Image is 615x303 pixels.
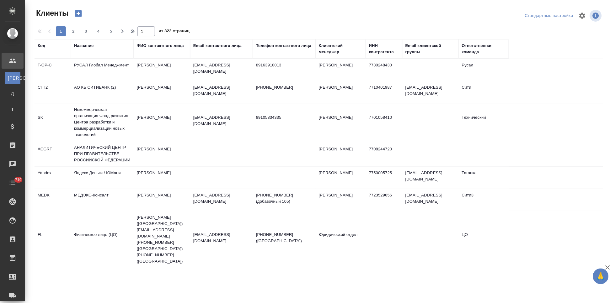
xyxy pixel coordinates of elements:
[256,43,312,49] div: Телефон контактного лица
[459,81,509,103] td: Сити
[256,84,313,91] p: [PHONE_NUMBER]
[459,167,509,189] td: Таганка
[5,87,20,100] a: Д
[402,189,459,211] td: [EMAIL_ADDRESS][DOMAIN_NAME]
[134,143,190,165] td: [PERSON_NAME]
[2,175,24,191] a: 719
[134,81,190,103] td: [PERSON_NAME]
[81,26,91,36] button: 3
[81,28,91,34] span: 3
[366,59,402,81] td: 7730248430
[106,26,116,36] button: 5
[35,81,71,103] td: CITI2
[71,59,134,81] td: РУСАЛ Глобал Менеджмент
[134,167,190,189] td: [PERSON_NAME]
[256,232,313,244] p: [PHONE_NUMBER] ([GEOGRAPHIC_DATA])
[71,141,134,166] td: АНАЛИТИЧЕСКИЙ ЦЕНТР ПРИ ПРАВИТЕЛЬСТВЕ РОССИЙСКОЙ ФЕДЕРАЦИИ
[71,81,134,103] td: АО КБ СИТИБАНК (2)
[159,27,190,36] span: из 323 страниц
[193,114,250,127] p: [EMAIL_ADDRESS][DOMAIN_NAME]
[590,10,603,22] span: Посмотреть информацию
[459,111,509,133] td: Технический
[134,211,190,268] td: [PERSON_NAME] ([GEOGRAPHIC_DATA]) [EMAIL_ADDRESS][DOMAIN_NAME] [PHONE_NUMBER] ([GEOGRAPHIC_DATA])...
[366,189,402,211] td: 7723529656
[5,103,20,116] a: Т
[405,43,456,55] div: Email клиентской группы
[35,111,71,133] td: SK
[193,192,250,205] p: [EMAIL_ADDRESS][DOMAIN_NAME]
[134,59,190,81] td: [PERSON_NAME]
[193,232,250,244] p: [EMAIL_ADDRESS][DOMAIN_NAME]
[316,59,366,81] td: [PERSON_NAME]
[366,167,402,189] td: 7750005725
[366,81,402,103] td: 7710401987
[575,8,590,23] span: Настроить таблицу
[35,59,71,81] td: T-OP-C
[316,189,366,211] td: [PERSON_NAME]
[402,167,459,189] td: [EMAIL_ADDRESS][DOMAIN_NAME]
[459,228,509,250] td: ЦО
[106,28,116,34] span: 5
[71,103,134,141] td: Некоммерческая организация Фонд развития Центра разработки и коммерциализации новых технологий
[366,111,402,133] td: 7701058410
[316,111,366,133] td: [PERSON_NAME]
[8,91,17,97] span: Д
[68,26,78,36] button: 2
[38,43,45,49] div: Код
[593,269,609,284] button: 🙏
[256,62,313,68] p: 89163910013
[316,143,366,165] td: [PERSON_NAME]
[316,81,366,103] td: [PERSON_NAME]
[71,189,134,211] td: МЕДЭКС-Консалт
[319,43,363,55] div: Клиентский менеджер
[11,177,25,183] span: 719
[316,228,366,250] td: Юридический отдел
[596,270,606,283] span: 🙏
[5,72,20,84] a: [PERSON_NAME]
[35,143,71,165] td: ACGRF
[256,192,313,205] p: [PHONE_NUMBER] (добавочный 105)
[193,43,242,49] div: Email контактного лица
[134,189,190,211] td: [PERSON_NAME]
[35,8,68,18] span: Клиенты
[134,111,190,133] td: [PERSON_NAME]
[256,114,313,121] p: 89105834335
[459,189,509,211] td: Сити3
[35,228,71,250] td: FL
[366,228,402,250] td: -
[71,167,134,189] td: Яндекс Деньги / ЮМани
[68,28,78,34] span: 2
[74,43,94,49] div: Название
[71,228,134,250] td: Физическое лицо (ЦО)
[35,167,71,189] td: Yandex
[366,143,402,165] td: 7708244720
[193,62,250,75] p: [EMAIL_ADDRESS][DOMAIN_NAME]
[94,26,104,36] button: 4
[193,84,250,97] p: [EMAIL_ADDRESS][DOMAIN_NAME]
[137,43,184,49] div: ФИО контактного лица
[459,59,509,81] td: Русал
[71,8,86,19] button: Создать
[8,106,17,112] span: Т
[316,167,366,189] td: [PERSON_NAME]
[35,189,71,211] td: MEDK
[8,75,17,81] span: [PERSON_NAME]
[462,43,506,55] div: Ответственная команда
[369,43,399,55] div: ИНН контрагента
[402,81,459,103] td: [EMAIL_ADDRESS][DOMAIN_NAME]
[94,28,104,34] span: 4
[523,11,575,21] div: split button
